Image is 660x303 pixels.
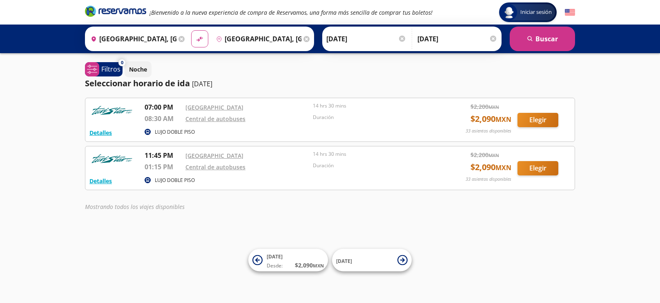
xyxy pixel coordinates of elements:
[149,9,433,16] em: ¡Bienvenido a la nueva experiencia de compra de Reservamos, una forma más sencilla de comprar tus...
[85,77,190,90] p: Seleccionar horario de ida
[313,162,436,169] p: Duración
[125,61,152,77] button: Noche
[326,29,406,49] input: Elegir Fecha
[101,64,120,74] p: Filtros
[470,161,511,173] span: $ 2,090
[185,103,243,111] a: [GEOGRAPHIC_DATA]
[145,102,181,112] p: 07:00 PM
[85,203,185,211] em: Mostrando todos los viajes disponibles
[313,102,436,110] p: 14 hrs 30 mins
[89,177,112,185] button: Detalles
[495,115,511,124] small: MXN
[488,104,499,110] small: MXN
[517,161,558,175] button: Elegir
[336,257,352,264] span: [DATE]
[313,263,324,269] small: MXN
[517,113,558,127] button: Elegir
[517,8,555,16] span: Iniciar sesión
[145,150,181,160] p: 11:45 PM
[510,27,575,51] button: Buscar
[145,162,181,172] p: 01:15 PM
[85,5,146,17] i: Brand Logo
[145,114,181,123] p: 08:30 AM
[470,150,499,159] span: $ 2,200
[185,163,245,171] a: Central de autobuses
[313,150,436,158] p: 14 hrs 30 mins
[185,152,243,159] a: [GEOGRAPHIC_DATA]
[295,261,324,269] span: $ 2,090
[565,7,575,18] button: English
[85,62,123,76] button: 0Filtros
[466,128,511,135] p: 33 asientos disponibles
[129,65,147,74] p: Noche
[470,102,499,111] span: $ 2,200
[185,115,245,123] a: Central de autobuses
[332,249,412,272] button: [DATE]
[89,128,112,137] button: Detalles
[87,29,176,49] input: Buscar Origen
[121,59,123,66] span: 0
[267,262,283,269] span: Desde:
[248,249,328,272] button: [DATE]Desde:$2,090MXN
[89,150,134,167] img: RESERVAMOS
[417,29,497,49] input: Opcional
[488,152,499,158] small: MXN
[470,113,511,125] span: $ 2,090
[267,253,283,260] span: [DATE]
[85,5,146,20] a: Brand Logo
[89,102,134,119] img: RESERVAMOS
[155,128,195,136] p: LUJO DOBLE PISO
[155,177,195,184] p: LUJO DOBLE PISO
[495,163,511,172] small: MXN
[466,176,511,183] p: 33 asientos disponibles
[213,29,302,49] input: Buscar Destino
[313,114,436,121] p: Duración
[192,79,212,89] p: [DATE]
